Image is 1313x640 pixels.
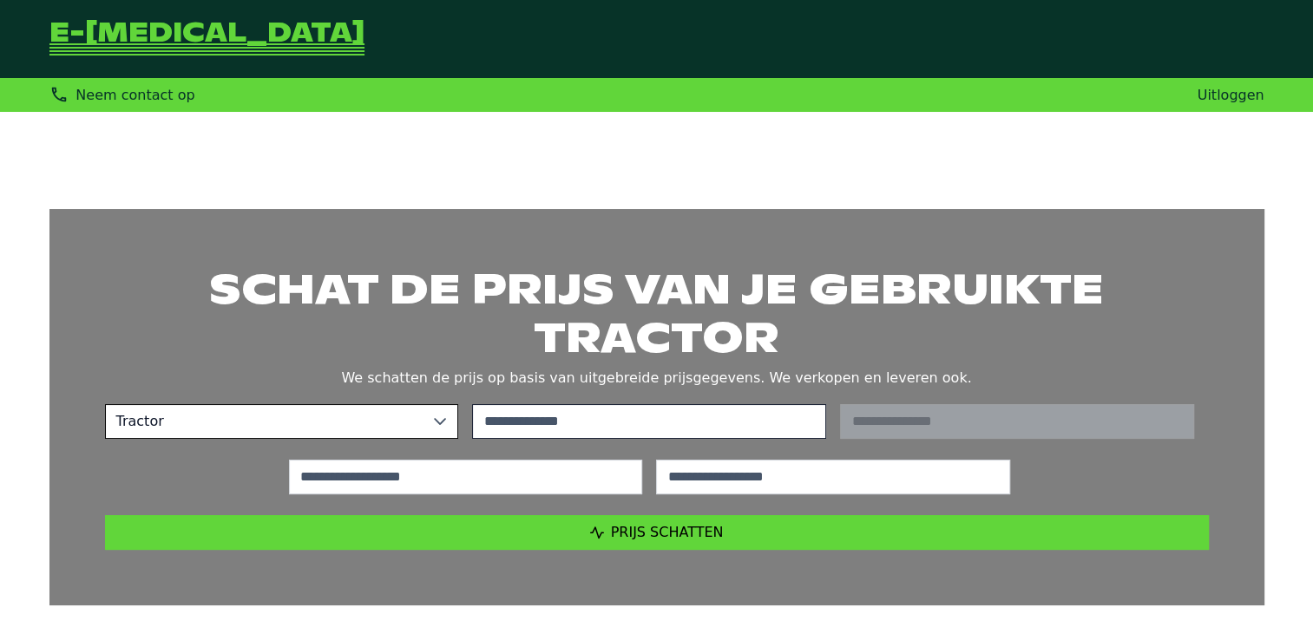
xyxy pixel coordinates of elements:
span: Neem contact op [75,87,194,103]
a: Terug naar de startpagina [49,21,364,57]
span: Tractor [106,405,423,438]
span: Prijs schatten [611,524,724,540]
div: Neem contact op [49,85,195,105]
a: Uitloggen [1198,87,1264,103]
button: Prijs schatten [105,515,1209,550]
h1: Schat de prijs van je gebruikte tractor [105,264,1209,362]
p: We schatten de prijs op basis van uitgebreide prijsgegevens. We verkopen en leveren ook. [105,366,1209,390]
